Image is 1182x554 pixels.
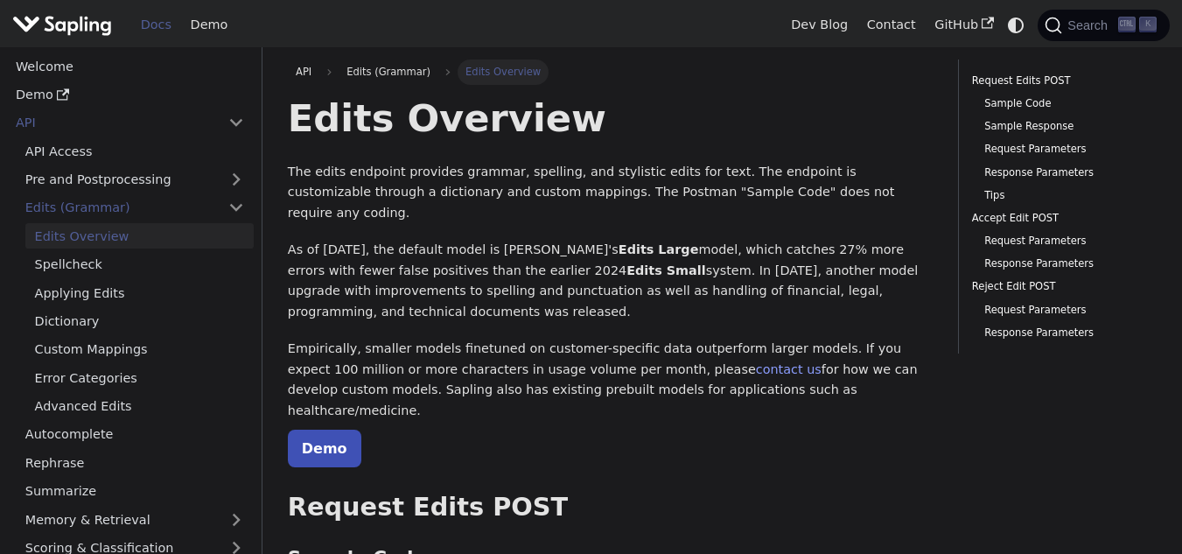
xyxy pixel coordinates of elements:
a: Applying Edits [25,280,254,305]
span: Edits Overview [458,60,549,84]
a: Response Parameters [984,325,1144,341]
a: Sapling.ai [12,12,118,38]
span: Search [1062,18,1118,32]
span: API [296,66,311,78]
span: Edits (Grammar) [339,60,438,84]
a: Edits Overview [25,223,254,249]
kbd: K [1139,17,1157,32]
a: Request Parameters [984,233,1144,249]
a: Dev Blog [781,11,857,39]
strong: Edits Large [619,242,699,256]
button: Search (Ctrl+K) [1038,10,1169,41]
a: Request Parameters [984,141,1144,158]
a: Autocomplete [16,422,254,447]
a: Sample Response [984,118,1144,135]
a: Request Parameters [984,302,1144,319]
a: Demo [6,82,254,108]
a: Pre and Postprocessing [16,167,254,193]
strong: Edits Small [626,263,705,277]
a: Contact [857,11,926,39]
p: As of [DATE], the default model is [PERSON_NAME]'s model, which catches 27% more errors with fewe... [288,240,934,323]
a: API Access [16,138,254,164]
a: Advanced Edits [25,394,254,419]
button: Switch between dark and light mode (currently system mode) [1004,12,1029,38]
a: Reject Edit POST [972,278,1151,295]
a: Dictionary [25,309,254,334]
a: Error Categories [25,365,254,390]
button: Collapse sidebar category 'API' [219,110,254,136]
a: Spellcheck [25,252,254,277]
a: Summarize [16,479,254,504]
a: Accept Edit POST [972,210,1151,227]
a: Memory & Retrieval [16,507,254,532]
p: The edits endpoint provides grammar, spelling, and stylistic edits for text. The endpoint is cust... [288,162,934,224]
nav: Breadcrumbs [288,60,934,84]
a: contact us [756,362,822,376]
a: Custom Mappings [25,337,254,362]
a: Welcome [6,53,254,79]
a: Demo [181,11,237,39]
a: Edits (Grammar) [16,195,254,221]
a: Docs [131,11,181,39]
a: Sample Code [984,95,1144,112]
a: Demo [288,430,361,467]
a: Request Edits POST [972,73,1151,89]
p: Empirically, smaller models finetuned on customer-specific data outperform larger models. If you ... [288,339,934,422]
a: API [288,60,320,84]
a: GitHub [925,11,1003,39]
a: Response Parameters [984,256,1144,272]
h2: Request Edits POST [288,492,934,523]
img: Sapling.ai [12,12,112,38]
a: API [6,110,219,136]
h1: Edits Overview [288,95,934,142]
a: Tips [984,187,1144,204]
a: Rephrase [16,450,254,475]
a: Response Parameters [984,165,1144,181]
